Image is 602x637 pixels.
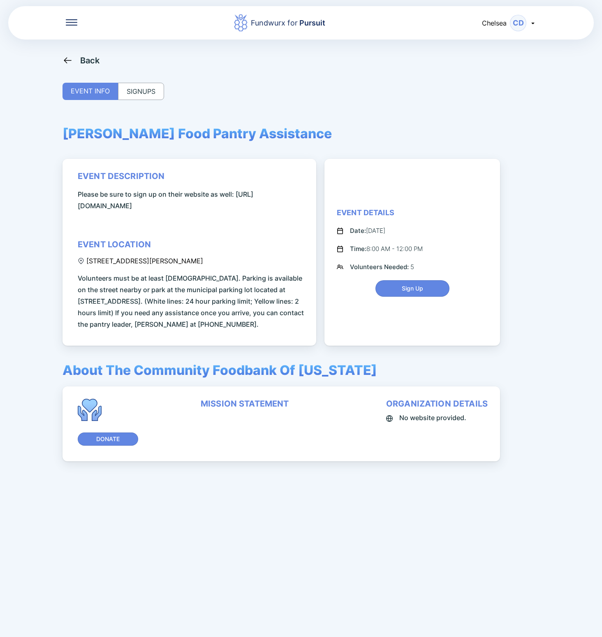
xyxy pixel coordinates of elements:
span: [PERSON_NAME] Food Pantry Assistance [63,126,332,142]
div: [STREET_ADDRESS][PERSON_NAME] [78,257,203,265]
div: organization details [386,399,488,409]
span: No website provided. [399,412,466,423]
div: event description [78,171,165,181]
div: 8:00 AM - 12:00 PM [350,244,423,254]
span: Time: [350,245,366,253]
div: Event Details [337,208,394,218]
div: Back [80,56,100,65]
div: mission statement [201,399,289,409]
div: event location [78,239,151,249]
div: [DATE] [350,226,385,236]
div: CD [510,15,526,31]
span: Date: [350,227,366,235]
span: Volunteers must be at least [DEMOGRAPHIC_DATA]. Parking is available on the street nearby or park... [78,272,304,330]
div: 5 [350,262,414,272]
button: Donate [78,432,138,446]
span: Pursuit [298,19,325,27]
button: Sign Up [375,280,449,297]
div: Fundwurx for [251,17,325,29]
span: Donate [96,435,120,443]
div: SIGNUPS [118,83,164,100]
span: Please be sure to sign up on their website as well: [URL][DOMAIN_NAME] [78,188,304,212]
span: About The Community Foodbank Of [US_STATE] [63,362,377,378]
span: Volunteers Needed: [350,263,410,271]
span: Chelsea [482,19,507,27]
span: Sign Up [402,284,423,293]
div: EVENT INFO [63,83,118,100]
